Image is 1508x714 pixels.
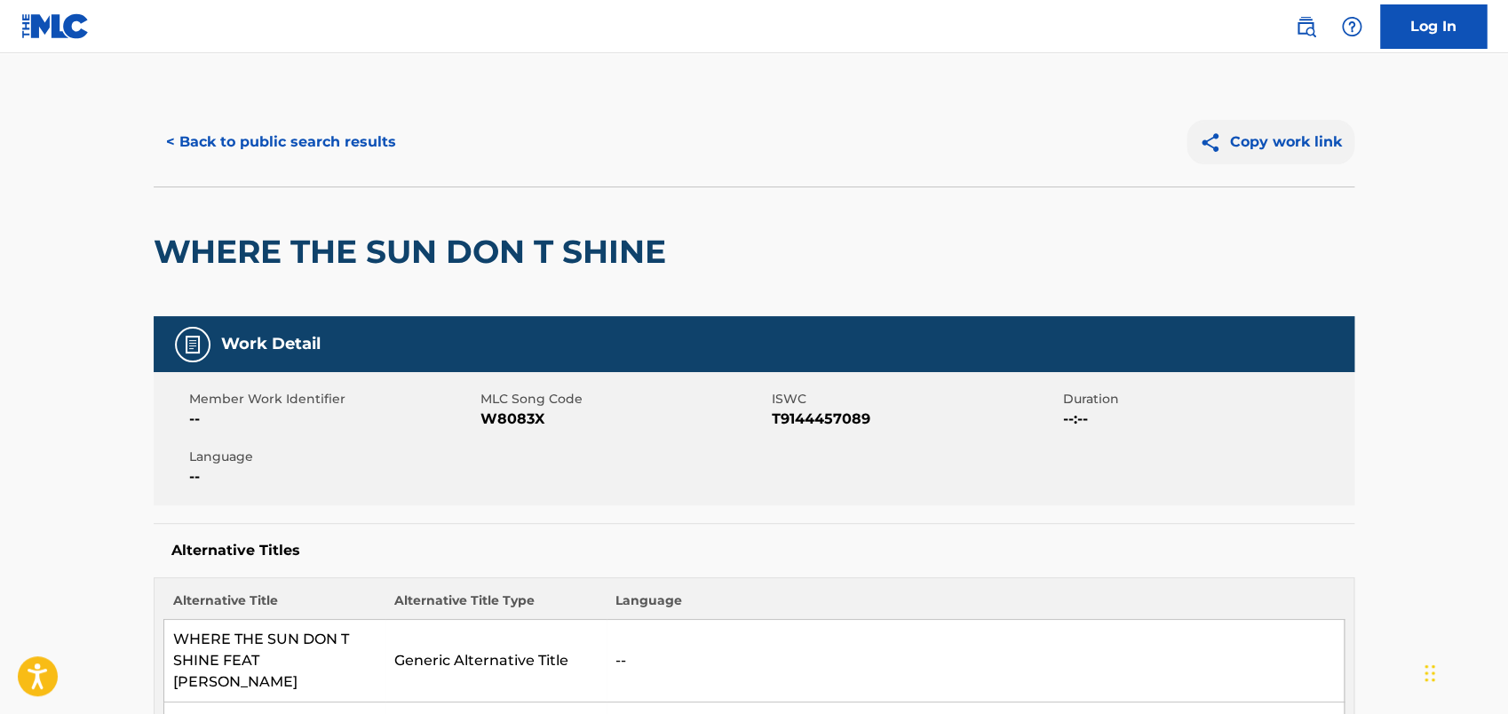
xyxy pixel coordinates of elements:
[154,120,409,164] button: < Back to public search results
[385,620,607,702] td: Generic Alternative Title
[221,334,321,354] h5: Work Detail
[607,620,1345,702] td: --
[1334,9,1369,44] div: Help
[607,591,1345,620] th: Language
[772,390,1059,409] span: ISWC
[189,466,476,488] span: --
[164,620,385,702] td: WHERE THE SUN DON T SHINE FEAT [PERSON_NAME]
[189,448,476,466] span: Language
[1063,390,1350,409] span: Duration
[1063,409,1350,430] span: --:--
[164,591,385,620] th: Alternative Title
[1187,120,1354,164] button: Copy work link
[1380,4,1487,49] a: Log In
[772,409,1059,430] span: T9144457089
[1288,9,1323,44] a: Public Search
[1341,16,1362,37] img: help
[1425,647,1435,700] div: Drag
[480,390,767,409] span: MLC Song Code
[189,390,476,409] span: Member Work Identifier
[480,409,767,430] span: W8083X
[154,232,675,272] h2: WHERE THE SUN DON T SHINE
[1419,629,1508,714] iframe: Chat Widget
[385,591,607,620] th: Alternative Title Type
[171,542,1337,559] h5: Alternative Titles
[1199,131,1230,154] img: Copy work link
[189,409,476,430] span: --
[1295,16,1316,37] img: search
[21,13,90,39] img: MLC Logo
[182,334,203,355] img: Work Detail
